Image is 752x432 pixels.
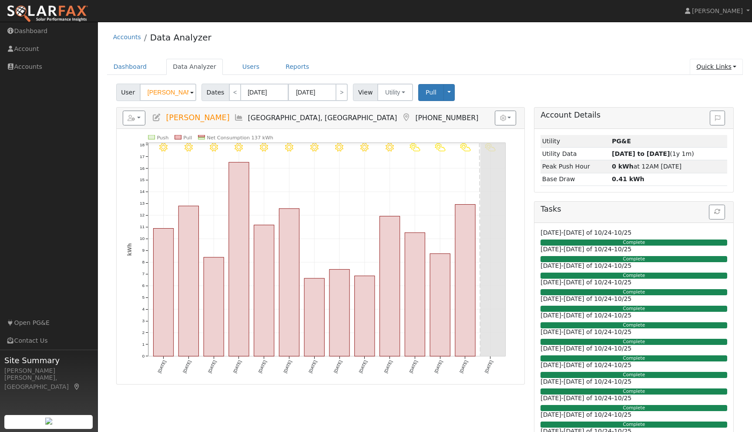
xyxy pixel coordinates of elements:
[142,283,144,288] text: 6
[333,360,343,374] text: [DATE]
[540,135,610,148] td: Utility
[540,295,727,303] h6: [DATE]-[DATE] of 10/24-10/25
[540,345,727,352] h6: [DATE]-[DATE] of 10/24-10/25
[540,173,610,186] td: Base Draw
[308,360,318,374] text: [DATE]
[159,143,168,152] i: 9/23 - Clear
[540,395,727,402] h6: [DATE]-[DATE] of 10/24-10/25
[204,257,224,356] rect: onclick=""
[113,34,141,40] a: Accounts
[140,201,144,206] text: 13
[304,278,324,356] rect: onclick=""
[285,143,293,152] i: 9/28 - Clear
[540,322,727,328] div: Complete
[142,248,144,253] text: 9
[207,135,273,141] text: Net Consumption 137 kWh
[355,276,375,357] rect: onclick=""
[540,306,727,312] div: Complete
[310,143,319,152] i: 9/29 - Clear
[335,143,343,152] i: 9/30 - Clear
[610,160,727,173] td: at 12AM [DATE]
[336,84,348,101] a: >
[254,225,274,356] rect: onclick=""
[142,330,144,335] text: 2
[140,166,144,171] text: 16
[540,256,727,262] div: Complete
[152,113,161,122] a: Edit User (38414)
[540,405,727,411] div: Complete
[401,113,411,122] a: Map
[329,270,349,356] rect: onclick=""
[430,254,450,357] rect: onclick=""
[142,354,144,358] text: 0
[360,143,369,152] i: 10/01 - Clear
[383,360,393,374] text: [DATE]
[201,84,229,101] span: Dates
[142,318,144,323] text: 3
[142,342,144,347] text: 1
[140,154,144,159] text: 17
[142,307,144,311] text: 4
[709,205,725,219] button: Refresh
[484,360,494,374] text: [DATE]
[612,163,634,170] strong: 0 kWh
[426,89,436,96] span: Pull
[540,372,727,378] div: Complete
[257,360,267,374] text: [DATE]
[140,225,144,229] text: 11
[455,205,475,357] rect: onclick=""
[540,422,727,428] div: Complete
[540,378,727,385] h6: [DATE]-[DATE] of 10/24-10/25
[116,84,140,101] span: User
[279,59,316,75] a: Reports
[279,209,299,356] rect: onclick=""
[540,279,727,286] h6: [DATE]-[DATE] of 10/24-10/25
[612,150,670,157] strong: [DATE] to [DATE]
[540,411,727,418] h6: [DATE]-[DATE] of 10/24-10/25
[379,216,399,357] rect: onclick=""
[377,84,413,101] button: Utility
[540,160,610,173] td: Peak Push Hour
[234,113,244,122] a: Multi-Series Graph
[185,143,193,152] i: 9/24 - Clear
[540,355,727,361] div: Complete
[236,59,266,75] a: Users
[460,143,471,152] i: 10/05 - PartlyCloudy
[107,59,154,75] a: Dashboard
[140,178,144,182] text: 15
[248,114,397,122] span: [GEOGRAPHIC_DATA], [GEOGRAPHIC_DATA]
[209,143,218,152] i: 9/25 - Clear
[140,142,144,147] text: 18
[540,312,727,319] h6: [DATE]-[DATE] of 10/24-10/25
[166,113,229,122] span: [PERSON_NAME]
[232,360,242,374] text: [DATE]
[353,84,378,101] span: View
[418,84,444,101] button: Pull
[612,150,694,157] span: (1y 1m)
[410,143,420,152] i: 10/03 - PartlyCloudy
[4,373,93,391] div: [PERSON_NAME], [GEOGRAPHIC_DATA]
[540,339,727,345] div: Complete
[540,240,727,246] div: Complete
[540,361,727,369] h6: [DATE]-[DATE] of 10/24-10/25
[540,328,727,336] h6: [DATE]-[DATE] of 10/24-10/25
[386,143,394,152] i: 10/02 - Clear
[140,213,144,218] text: 12
[4,366,93,375] div: [PERSON_NAME]
[540,388,727,395] div: Complete
[415,114,478,122] span: [PHONE_NUMBER]
[45,418,52,425] img: retrieve
[235,143,243,152] i: 9/26 - Clear
[178,206,198,356] rect: onclick=""
[140,189,144,194] text: 14
[4,354,93,366] span: Site Summary
[540,262,727,270] h6: [DATE]-[DATE] of 10/24-10/25
[540,205,727,214] h5: Tasks
[540,229,727,236] h6: [DATE]-[DATE] of 10/24-10/25
[153,229,173,357] rect: onclick=""
[692,7,743,14] span: [PERSON_NAME]
[433,360,443,374] text: [DATE]
[710,111,725,125] button: Issue History
[73,383,81,390] a: Map
[358,360,368,374] text: [DATE]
